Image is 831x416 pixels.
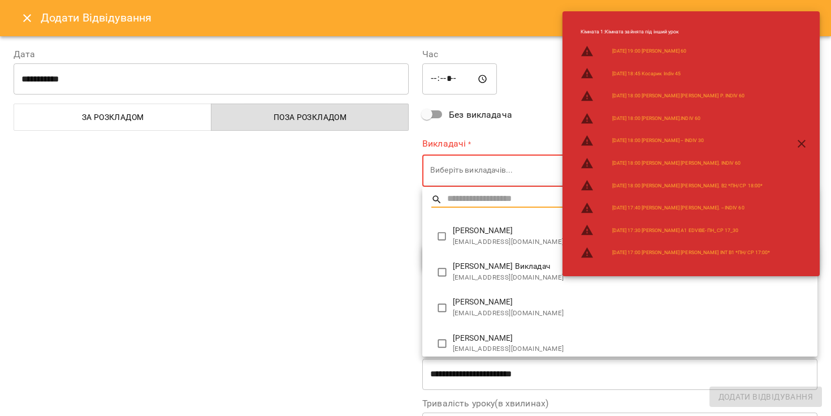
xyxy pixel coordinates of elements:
[453,237,808,248] span: [EMAIL_ADDRESS][DOMAIN_NAME]
[612,204,745,212] a: [DATE] 17:40 [PERSON_NAME] [PERSON_NAME]. -- INDIV 60
[612,48,687,55] a: [DATE] 19:00 [PERSON_NAME] 60
[453,272,808,284] span: [EMAIL_ADDRESS][DOMAIN_NAME]
[612,115,700,122] a: [DATE] 18:00 [PERSON_NAME].INDIV 60
[453,344,808,355] span: [EMAIL_ADDRESS][DOMAIN_NAME]
[612,249,771,256] a: [DATE] 17:00 [PERSON_NAME] [PERSON_NAME] INT B1 *ПН/СР 17:00*
[612,182,763,190] a: [DATE] 18:00 [PERSON_NAME] [PERSON_NAME]. В2 *ПН/СР 18:00*
[612,160,741,167] a: [DATE] 18:00 [PERSON_NAME] [PERSON_NAME]. INDIV 60
[453,261,808,272] span: [PERSON_NAME] Викладач
[612,137,704,144] a: [DATE] 18:00 [PERSON_NAME] -- INDIV 30
[612,227,739,234] a: [DATE] 17:30 [PERSON_NAME] А1 EDVIBE- ПН_СР 17_30
[572,24,780,40] li: Кімната 1 : Кімната зайнята під інший урок
[453,333,808,344] span: [PERSON_NAME]
[453,225,808,237] span: [PERSON_NAME]
[612,92,745,100] a: [DATE] 18:00 [PERSON_NAME] [PERSON_NAME] P. INDIV 60
[453,297,808,308] span: [PERSON_NAME]
[612,70,681,78] a: [DATE] 18:45 Косарик Indiv 45
[453,308,808,319] span: [EMAIL_ADDRESS][DOMAIN_NAME]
